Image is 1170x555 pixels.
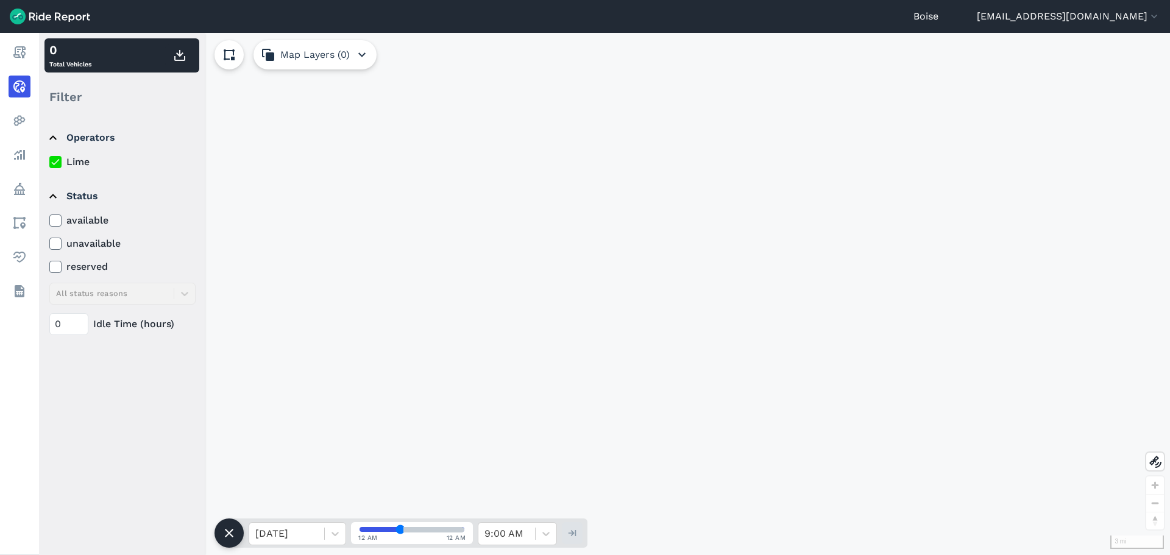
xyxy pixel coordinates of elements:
[9,144,30,166] a: Analyze
[9,280,30,302] a: Datasets
[9,76,30,97] a: Realtime
[49,213,196,228] label: available
[913,9,938,24] a: Boise
[9,178,30,200] a: Policy
[49,260,196,274] label: reserved
[49,121,194,155] summary: Operators
[9,246,30,268] a: Health
[253,40,377,69] button: Map Layers (0)
[9,41,30,63] a: Report
[49,313,196,335] div: Idle Time (hours)
[44,78,199,116] div: Filter
[49,41,91,59] div: 0
[9,110,30,132] a: Heatmaps
[49,179,194,213] summary: Status
[447,533,466,542] span: 12 AM
[358,533,378,542] span: 12 AM
[977,9,1160,24] button: [EMAIL_ADDRESS][DOMAIN_NAME]
[10,9,90,24] img: Ride Report
[49,155,196,169] label: Lime
[39,33,1170,555] div: loading
[9,212,30,234] a: Areas
[49,236,196,251] label: unavailable
[49,41,91,70] div: Total Vehicles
